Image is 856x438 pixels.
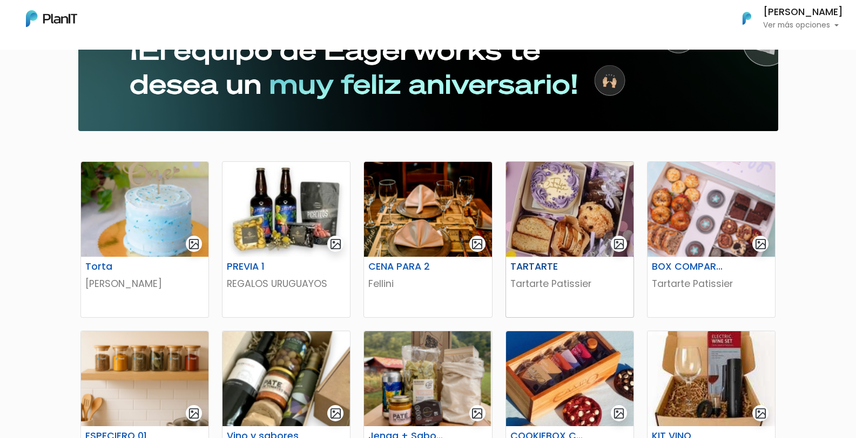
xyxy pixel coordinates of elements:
h6: PREVIA 1 [220,261,308,272]
a: gallery-light TARTARTE Tartarte Patissier [505,161,634,318]
a: gallery-light BOX COMPARTIR Tartarte Patissier [647,161,776,318]
img: gallery-light [471,407,483,420]
img: gallery-light [188,238,200,250]
a: gallery-light CENA PARA 2 Fellini [363,161,492,318]
img: gallery-light [188,407,200,420]
img: gallery-light [329,238,342,250]
img: thumb_Captura_de_pantalla_2025-07-30_175358.png [81,331,208,426]
img: thumb_E546A359-508B-4B17-94E1-5C42CA27F89A.jpeg [506,162,633,257]
img: thumb_WhatsApp_Image_2025-07-21_at_20.21.58.jpeg [506,331,633,426]
h6: [PERSON_NAME] [763,8,843,17]
img: thumb_ChatGPT_Image_24_jun_2025__17_42_51.png [364,162,491,257]
img: gallery-light [613,238,625,250]
img: thumb_1000198675.jpg [648,162,775,257]
p: Ver más opciones [763,22,843,29]
a: gallery-light Torta [PERSON_NAME] [80,161,209,318]
img: gallery-light [471,238,483,250]
p: REGALOS URUGUAYOS [227,277,346,291]
img: gallery-light [329,407,342,420]
div: ¿Necesitás ayuda? [56,10,156,31]
img: PlanIt Logo [26,10,77,27]
p: Fellini [368,277,487,291]
button: PlanIt Logo [PERSON_NAME] Ver más opciones [729,4,843,32]
img: thumb_2000___2000-Photoroom__100_.jpg [223,162,350,257]
img: thumb_WhatsApp_Image_2025-06-21_at_13.20.07.jpeg [648,331,775,426]
p: [PERSON_NAME] [85,277,204,291]
img: thumb_686e9e4f7c7ae_20.png [364,331,491,426]
h6: CENA PARA 2 [362,261,450,272]
a: gallery-light PREVIA 1 REGALOS URUGUAYOS [222,161,351,318]
h6: Torta [79,261,167,272]
h6: TARTARTE [504,261,592,272]
img: thumb_Captura_de_pantalla_2025-08-20_100142.png [223,331,350,426]
p: Tartarte Patissier [510,277,629,291]
p: Tartarte Patissier [652,277,771,291]
img: gallery-light [754,407,767,420]
img: gallery-light [754,238,767,250]
h6: BOX COMPARTIR [645,261,733,272]
img: thumb_Captura_de_pantalla_2025-08-20_095559.png [81,162,208,257]
img: gallery-light [613,407,625,420]
img: PlanIt Logo [735,6,759,30]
